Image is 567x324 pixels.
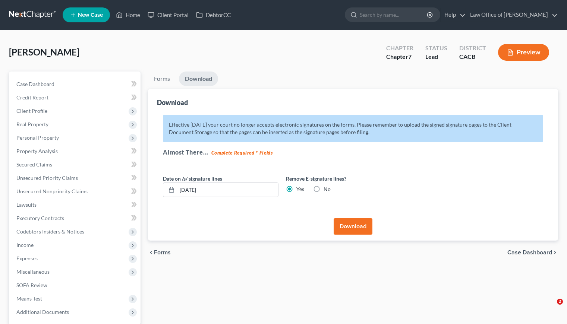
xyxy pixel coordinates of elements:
span: Income [16,242,34,248]
span: Case Dashboard [507,250,552,255]
a: Lawsuits [10,198,141,212]
div: Status [425,44,447,53]
a: DebtorCC [192,8,234,22]
span: Credit Report [16,94,48,101]
label: No [324,185,331,193]
strong: Complete Required * Fields [211,150,273,156]
input: Search by name... [360,8,428,22]
span: Lawsuits [16,201,37,208]
span: Secured Claims [16,161,52,168]
a: Property Analysis [10,144,141,158]
a: Help [441,8,466,22]
a: Download [179,72,218,86]
a: Forms [148,72,176,86]
button: Preview [498,44,549,61]
span: 2 [557,299,563,305]
span: Unsecured Nonpriority Claims [16,188,88,194]
a: Client Portal [144,8,192,22]
span: Forms [154,250,171,255]
span: Additional Documents [16,309,69,315]
span: 7 [408,53,412,60]
span: Means Test [16,295,42,302]
div: Lead [425,53,447,61]
a: Credit Report [10,91,141,104]
span: Case Dashboard [16,81,54,87]
a: Case Dashboard [10,77,141,91]
a: Case Dashboard chevron_right [507,250,558,255]
a: SOFA Review [10,279,141,292]
i: chevron_left [148,250,154,255]
span: Executory Contracts [16,215,64,221]
button: Download [334,218,372,235]
i: chevron_right [552,250,558,255]
span: Unsecured Priority Claims [16,175,78,181]
span: Client Profile [16,108,47,114]
span: [PERSON_NAME] [9,47,79,57]
input: MM/DD/YYYY [177,183,278,197]
h5: Almost There... [163,148,543,157]
a: Unsecured Priority Claims [10,171,141,185]
span: Personal Property [16,134,59,141]
div: Chapter [386,53,413,61]
span: New Case [78,12,103,18]
label: Yes [296,185,304,193]
label: Date on /s/ signature lines [163,175,222,182]
a: Secured Claims [10,158,141,171]
span: Codebtors Insiders & Notices [16,228,84,235]
a: Home [112,8,144,22]
a: Executory Contracts [10,212,141,225]
a: Unsecured Nonpriority Claims [10,185,141,198]
div: Chapter [386,44,413,53]
label: Remove E-signature lines? [286,175,401,182]
span: Miscellaneous [16,269,50,275]
p: Effective [DATE] your court no longer accepts electronic signatures on the forms. Please remember... [163,115,543,142]
span: SOFA Review [16,282,47,288]
button: chevron_left Forms [148,250,181,255]
span: Expenses [16,255,38,261]
a: Law Office of [PERSON_NAME] [466,8,558,22]
div: Download [157,98,188,107]
div: CACB [459,53,486,61]
iframe: Intercom live chat [542,299,560,317]
span: Real Property [16,121,48,127]
span: Property Analysis [16,148,58,154]
div: District [459,44,486,53]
